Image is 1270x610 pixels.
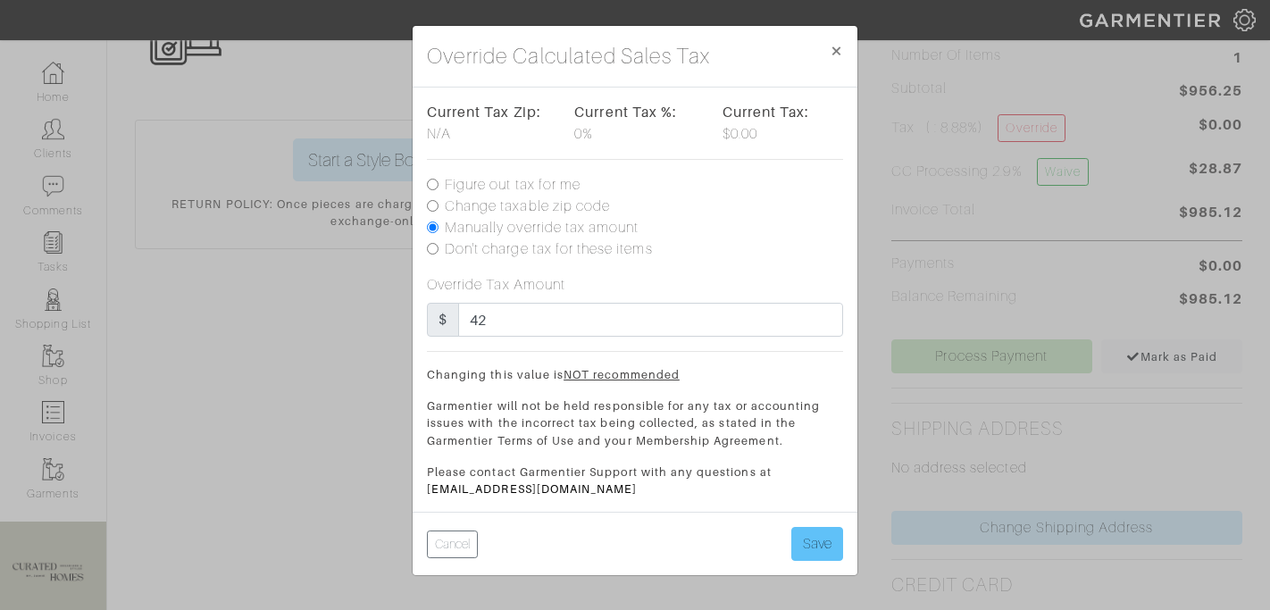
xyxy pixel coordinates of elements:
span: × [830,38,843,63]
div: $0.00 [723,102,843,145]
input: Manually override tax amount [427,221,439,233]
label: Manually override tax amount [445,217,639,238]
label: Don't charge tax for these items [445,238,653,260]
button: Save [791,527,843,561]
label: Change taxable zip code [445,196,610,217]
p: Please contact Garmentier Support with any questions at [427,464,843,497]
p: Garmentier will not be held responsible for any tax or accounting issues with the incorrect tax b... [427,397,843,449]
u: NOT recommended [564,368,680,381]
input: Figure out tax for me [427,179,439,190]
p: Changing this value is [427,366,843,383]
div: N/A [427,102,547,145]
label: Override Tax Amount [427,274,565,296]
span: $ [427,303,459,337]
strong: Current Tax: [723,104,810,121]
a: [EMAIL_ADDRESS][DOMAIN_NAME] [427,482,637,496]
input: Enter a tax amount in dollars [458,303,843,337]
button: Cancel [427,531,478,558]
h4: Override Calculated Sales Tax [427,40,710,72]
label: Figure out tax for me [445,174,581,196]
div: 0% [574,102,695,145]
input: Change taxable zip code [427,200,439,212]
strong: Current Tax %: [574,104,677,121]
input: Don't charge tax for these items [427,243,439,255]
strong: Current Tax Zip: [427,104,541,121]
